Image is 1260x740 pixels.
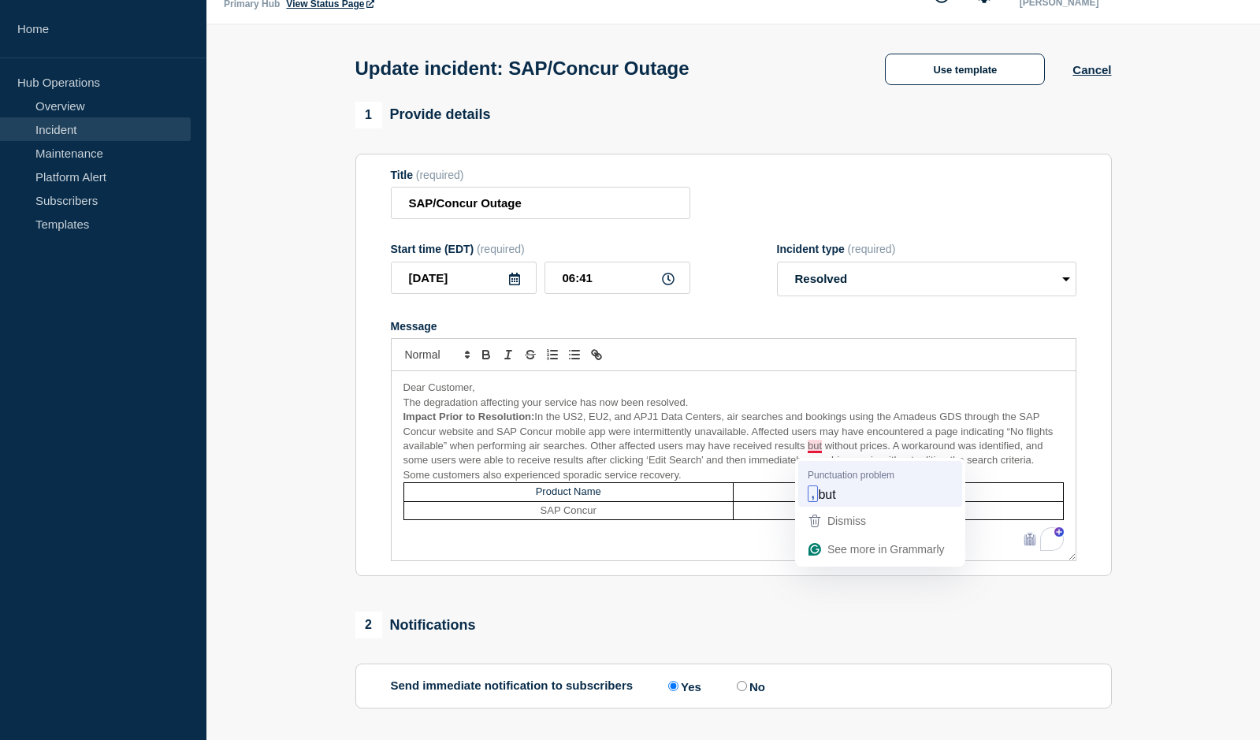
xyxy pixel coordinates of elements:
[391,243,690,255] div: Start time (EDT)
[664,679,701,694] label: Yes
[391,262,537,294] input: YYYY-MM-DD
[668,681,678,691] input: Yes
[848,243,896,255] span: (required)
[392,371,1076,560] div: To enrich screen reader interactions, please activate Accessibility in Grammarly extension settings
[541,345,563,364] button: Toggle ordered list
[403,411,1056,481] span: In the US2, EU2, and APJ1 Data Centers, air searches and bookings using the Amadeus GDS through t...
[403,396,689,408] span: The degradation affecting your service has now been resolved.
[391,187,690,219] input: Title
[391,679,634,694] p: Send immediate notification to subscribers
[475,345,497,364] button: Toggle bold text
[391,679,1076,694] div: Send immediate notification to subscribers
[403,411,535,422] strong: Impact Prior to Resolution:
[398,345,475,364] span: Font size
[403,381,475,393] span: Dear Customer,
[355,102,491,128] div: Provide details
[737,681,747,691] input: No
[777,262,1076,296] select: Incident type
[585,345,608,364] button: Toggle link
[519,345,541,364] button: Toggle strikethrough text
[733,679,765,694] label: No
[355,612,476,638] div: Notifications
[563,345,585,364] button: Toggle bulleted list
[391,320,1076,333] div: Message
[497,345,519,364] button: Toggle italic text
[355,612,382,638] span: 2
[355,58,689,80] h1: Update incident: SAP/Concur Outage
[545,262,690,294] input: HH:MM
[355,102,382,128] span: 1
[416,169,464,181] span: (required)
[885,54,1045,85] button: Use template
[391,169,690,181] div: Title
[541,504,597,516] span: SAP Concur
[1072,63,1111,76] button: Cancel
[777,243,1076,255] div: Incident type
[403,483,734,501] td: Product Name
[477,243,525,255] span: (required)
